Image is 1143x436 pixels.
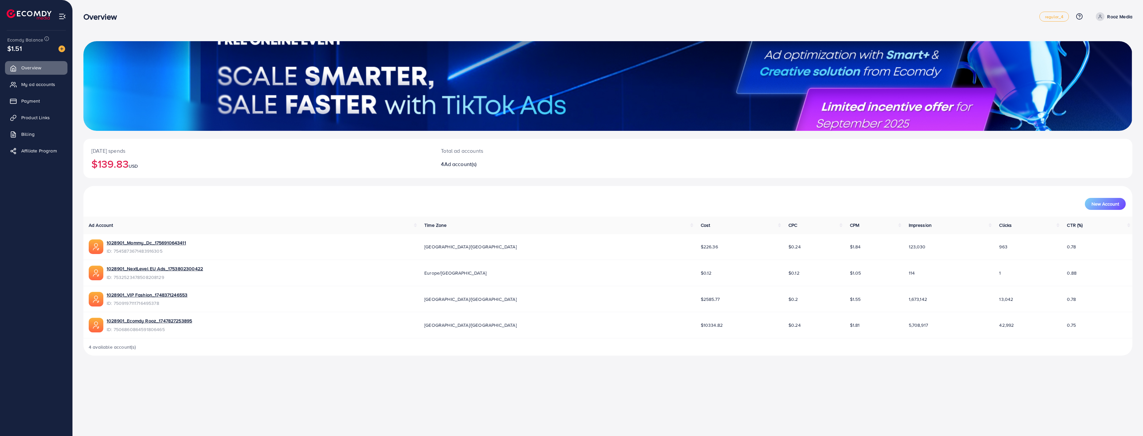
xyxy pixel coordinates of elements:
a: Billing [5,128,67,141]
span: $226.36 [701,243,718,250]
img: image [58,45,65,52]
span: [GEOGRAPHIC_DATA]/[GEOGRAPHIC_DATA] [424,243,517,250]
span: $1.81 [850,322,860,328]
span: Clicks [999,222,1012,228]
span: $1.55 [850,296,861,303]
span: Cost [701,222,710,228]
span: 4 available account(s) [89,344,136,350]
span: $1.84 [850,243,861,250]
a: 1028901_NextLevel EU Ads_1753802300422 [107,265,203,272]
span: 42,992 [999,322,1014,328]
p: Rooz Media [1107,13,1132,21]
p: Total ad accounts [441,147,687,155]
span: USD [129,163,138,169]
a: Product Links [5,111,67,124]
a: Rooz Media [1093,12,1132,21]
span: Time Zone [424,222,447,228]
span: $0.2 [788,296,798,303]
span: Overview [21,64,41,71]
span: 0.78 [1067,243,1076,250]
span: $0.24 [788,322,801,328]
span: $2585.77 [701,296,720,303]
span: $0.12 [701,270,712,276]
button: New Account [1085,198,1126,210]
span: 963 [999,243,1007,250]
a: Payment [5,94,67,108]
span: $0.24 [788,243,801,250]
span: Affiliate Program [21,147,57,154]
a: 1028901_Ecomdy Rooz_1747827253895 [107,317,192,324]
span: CTR (%) [1067,222,1083,228]
span: Ad Account [89,222,113,228]
img: ic-ads-acc.e4c84228.svg [89,318,103,332]
span: 13,042 [999,296,1013,303]
span: ID: 7509197111716495378 [107,300,187,306]
span: CPC [788,222,797,228]
span: Payment [21,98,40,104]
span: [GEOGRAPHIC_DATA]/[GEOGRAPHIC_DATA] [424,322,517,328]
h2: $139.83 [91,157,425,170]
span: $1.51 [7,44,22,53]
img: ic-ads-acc.e4c84228.svg [89,239,103,254]
span: 5,708,917 [909,322,928,328]
span: 123,030 [909,243,926,250]
span: Billing [21,131,35,137]
span: New Account [1091,202,1119,206]
h3: Overview [83,12,122,22]
span: Europe/[GEOGRAPHIC_DATA] [424,270,486,276]
span: Product Links [21,114,50,121]
span: [GEOGRAPHIC_DATA]/[GEOGRAPHIC_DATA] [424,296,517,303]
span: ID: 7532523478508208129 [107,274,203,281]
a: 1028901_VIP Fashion_1748371246553 [107,292,187,298]
span: Ad account(s) [444,160,477,168]
span: $0.12 [788,270,799,276]
span: CPM [850,222,859,228]
span: Ecomdy Balance [7,37,43,43]
span: regular_4 [1045,15,1063,19]
span: $1.05 [850,270,861,276]
h2: 4 [441,161,687,167]
a: My ad accounts [5,78,67,91]
img: logo [7,9,52,20]
a: 1028901_Mommy_Dc_1756910643411 [107,239,186,246]
a: Overview [5,61,67,74]
span: 0.75 [1067,322,1076,328]
span: ID: 7545873671483916305 [107,248,186,254]
a: Affiliate Program [5,144,67,157]
p: [DATE] spends [91,147,425,155]
span: $10334.82 [701,322,723,328]
iframe: Chat [1115,406,1138,431]
span: My ad accounts [21,81,55,88]
span: ID: 7506860864591806465 [107,326,192,333]
img: ic-ads-acc.e4c84228.svg [89,292,103,306]
span: 1 [999,270,1001,276]
span: 114 [909,270,915,276]
span: Impression [909,222,932,228]
span: 0.78 [1067,296,1076,303]
span: 0.88 [1067,270,1077,276]
img: menu [58,13,66,20]
img: ic-ads-acc.e4c84228.svg [89,266,103,280]
span: 1,673,142 [909,296,927,303]
a: regular_4 [1039,12,1069,22]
